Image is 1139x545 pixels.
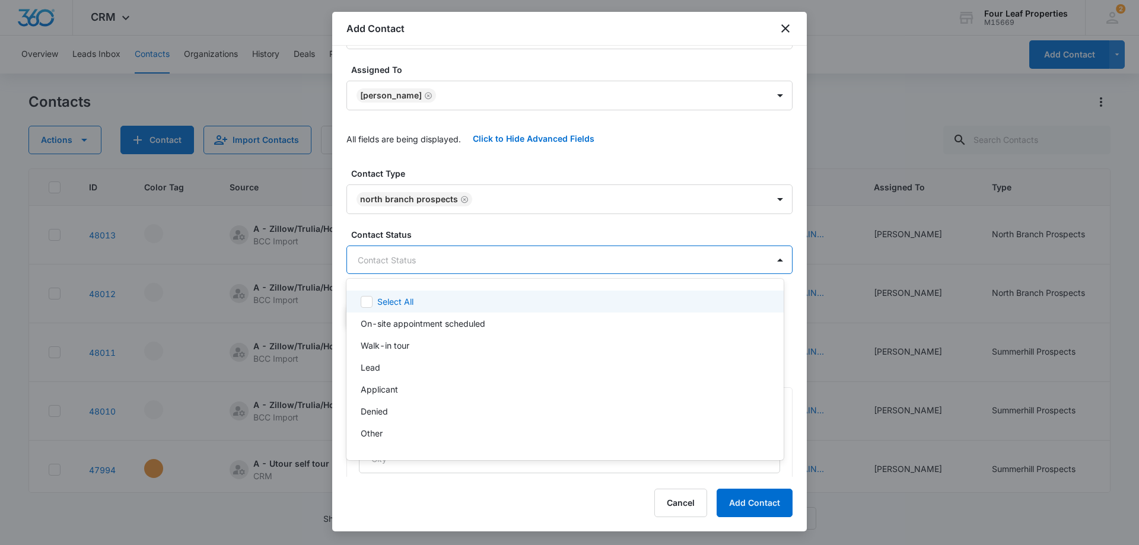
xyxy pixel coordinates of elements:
p: Applicant [361,383,398,396]
p: Walk-in tour [361,339,409,352]
p: On-site appointment scheduled [361,317,485,330]
p: Select All [377,295,413,308]
p: Denied [361,405,388,417]
p: Other [361,427,383,439]
p: Lead [361,361,380,374]
p: Denied [361,449,388,461]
